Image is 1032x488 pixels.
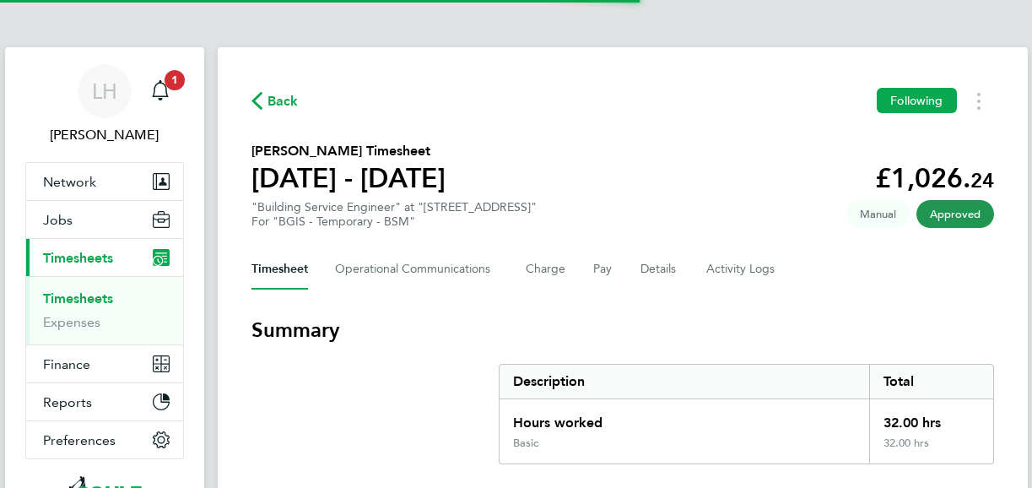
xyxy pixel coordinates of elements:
[92,80,117,102] span: LH
[143,64,177,118] a: 1
[869,399,992,436] div: 32.00 hrs
[640,249,679,290] button: Details
[846,200,910,228] span: This timesheet was manually created.
[500,365,870,399] div: Description
[43,290,113,306] a: Timesheets
[251,249,308,290] button: Timesheet
[43,212,73,228] span: Jobs
[251,214,537,229] div: For "BGIS - Temporary - BSM"
[26,345,183,382] button: Finance
[26,201,183,238] button: Jobs
[890,93,943,108] span: Following
[251,200,537,229] div: "Building Service Engineer" at "[STREET_ADDRESS]"
[499,364,994,464] div: Summary
[26,276,183,344] div: Timesheets
[267,91,299,111] span: Back
[43,356,90,372] span: Finance
[869,436,992,464] div: 32.00 hrs
[43,174,96,190] span: Network
[165,70,185,90] span: 1
[251,161,446,195] h1: [DATE] - [DATE]
[251,317,994,344] h3: Summary
[526,249,566,290] button: Charge
[43,432,116,448] span: Preferences
[25,125,184,145] span: Liam Hargate
[706,249,777,290] button: Activity Logs
[513,436,538,450] div: Basic
[25,64,184,145] a: LH[PERSON_NAME]
[916,200,994,228] span: This timesheet has been approved.
[877,88,956,113] button: Following
[875,162,994,194] app-decimal: £1,026.
[251,141,446,161] h2: [PERSON_NAME] Timesheet
[26,163,183,200] button: Network
[964,88,994,114] button: Timesheets Menu
[43,250,113,266] span: Timesheets
[335,249,499,290] button: Operational Communications
[593,249,613,290] button: Pay
[43,394,92,410] span: Reports
[251,90,299,111] button: Back
[869,365,992,399] div: Total
[970,168,994,192] span: 24
[43,314,100,330] a: Expenses
[26,421,183,458] button: Preferences
[26,383,183,420] button: Reports
[500,399,870,436] div: Hours worked
[26,239,183,276] button: Timesheets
